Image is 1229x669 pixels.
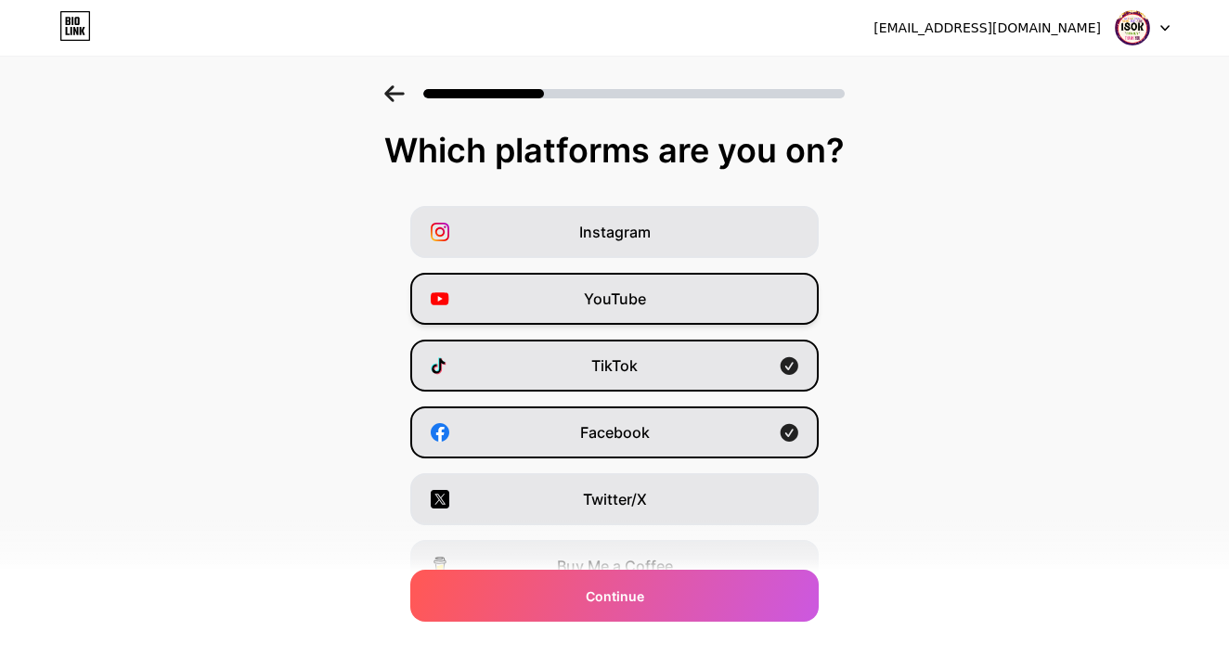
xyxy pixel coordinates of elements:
div: Which platforms are you on? [19,132,1210,169]
span: Instagram [579,221,651,243]
div: [EMAIL_ADDRESS][DOMAIN_NAME] [873,19,1101,38]
span: Continue [586,586,644,606]
span: TikTok [591,354,638,377]
span: Facebook [580,421,650,444]
span: Snapchat [581,622,649,644]
span: Twitter/X [583,488,647,510]
span: Buy Me a Coffee [557,555,673,577]
img: mrtechbdofficial [1115,10,1150,45]
span: YouTube [584,288,646,310]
